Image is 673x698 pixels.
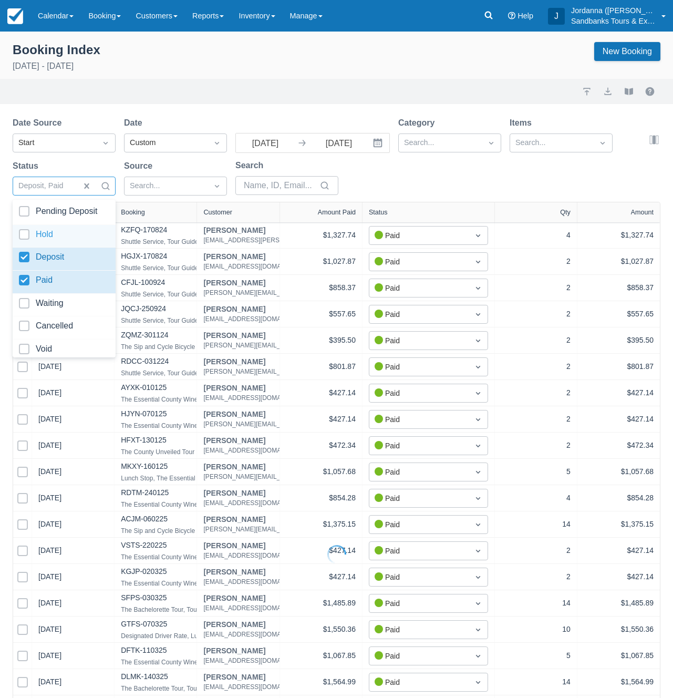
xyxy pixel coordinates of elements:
[548,8,565,25] div: J
[100,181,111,191] span: Search
[18,137,91,149] div: Start
[368,134,389,152] button: Interact with the calendar and add the check-in date for your trip.
[602,85,614,98] button: export
[235,159,267,172] label: Search
[309,134,368,152] input: End Date
[398,117,439,129] label: Category
[581,85,593,98] a: import
[100,138,111,148] span: Dropdown icon
[510,117,536,129] label: Items
[7,8,23,24] img: checkfront-main-nav-mini-logo.png
[597,138,608,148] span: Dropdown icon
[13,117,66,129] label: Date Source
[124,117,147,129] label: Date
[13,60,100,73] p: [DATE] - [DATE]
[486,138,496,148] span: Dropdown icon
[244,176,317,195] input: Name, ID, Email...
[594,42,660,61] a: New Booking
[212,138,222,148] span: Dropdown icon
[571,5,655,16] p: Jordanna ([PERSON_NAME].[PERSON_NAME])
[13,160,43,172] label: Status
[571,16,655,26] p: Sandbanks Tours & Experiences
[508,12,515,19] i: Help
[517,12,533,20] span: Help
[236,134,295,152] input: Start Date
[212,181,222,191] span: Dropdown icon
[13,42,100,58] div: Booking Index
[124,160,157,172] label: Source
[130,137,202,149] div: Custom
